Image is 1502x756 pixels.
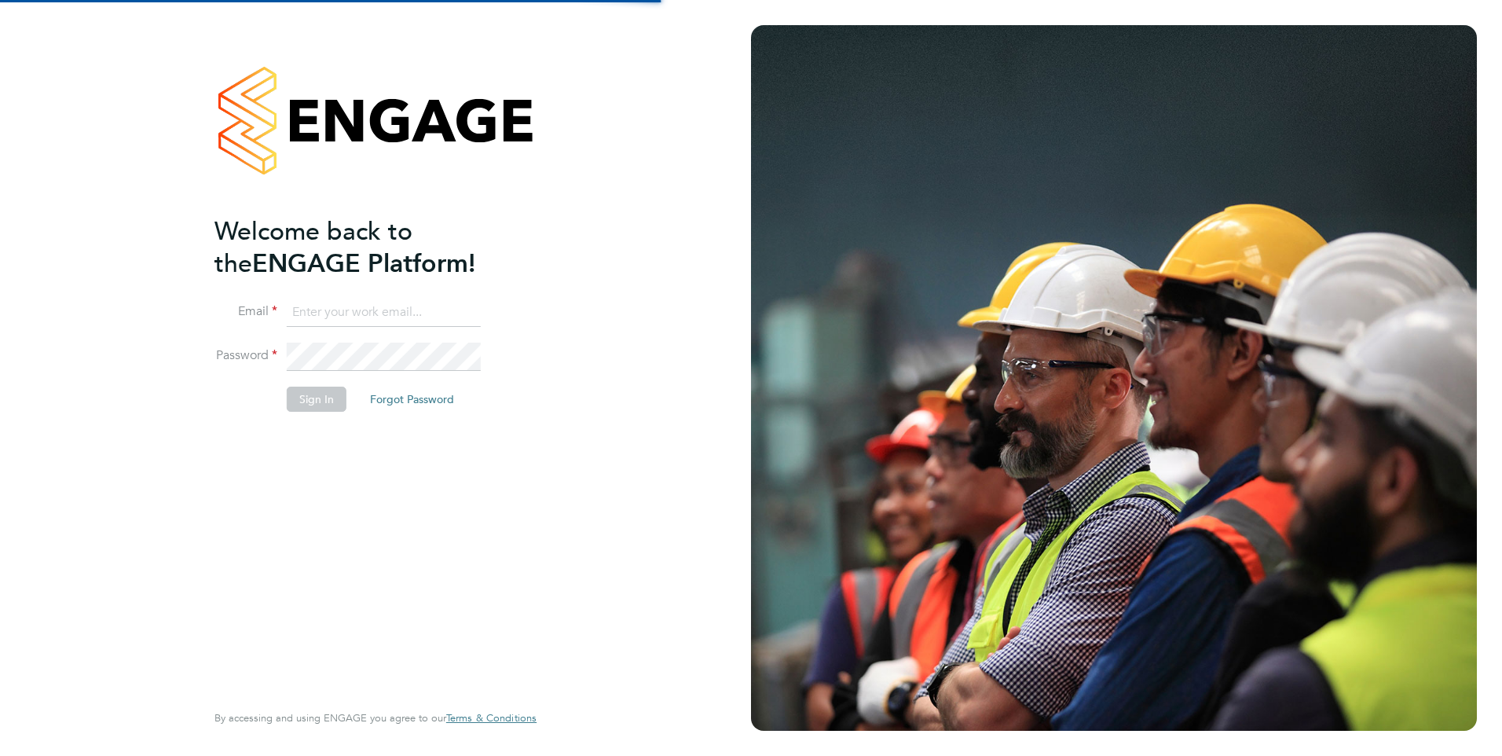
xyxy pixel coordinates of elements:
h2: ENGAGE Platform! [214,215,521,280]
button: Forgot Password [357,387,467,412]
label: Email [214,303,277,320]
span: Welcome back to the [214,216,412,279]
span: Terms & Conditions [446,711,537,725]
label: Password [214,347,277,364]
button: Sign In [287,387,346,412]
span: By accessing and using ENGAGE you agree to our [214,711,537,725]
a: Terms & Conditions [446,712,537,725]
input: Enter your work email... [287,299,481,327]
